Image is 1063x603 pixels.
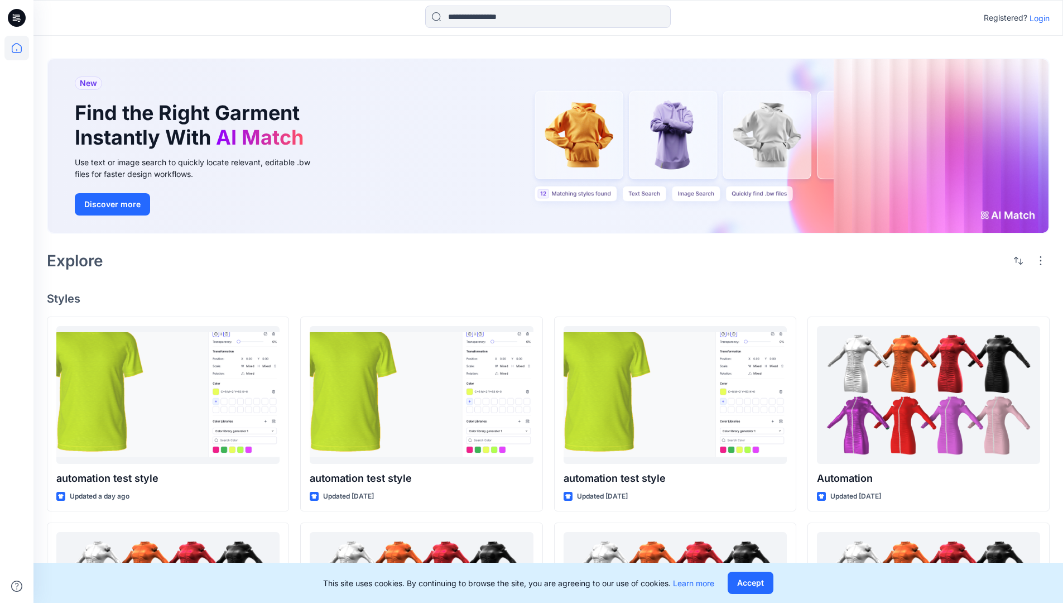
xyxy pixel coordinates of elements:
[47,252,103,270] h2: Explore
[47,292,1050,305] h4: Styles
[564,326,787,464] a: automation test style
[673,578,714,588] a: Learn more
[75,193,150,216] button: Discover more
[1030,12,1050,24] p: Login
[577,491,628,502] p: Updated [DATE]
[310,326,533,464] a: automation test style
[830,491,881,502] p: Updated [DATE]
[564,471,787,486] p: automation test style
[70,491,129,502] p: Updated a day ago
[56,471,280,486] p: automation test style
[323,577,714,589] p: This site uses cookies. By continuing to browse the site, you are agreeing to our use of cookies.
[728,572,773,594] button: Accept
[817,326,1040,464] a: Automation
[56,326,280,464] a: automation test style
[75,156,326,180] div: Use text or image search to quickly locate relevant, editable .bw files for faster design workflows.
[817,471,1040,486] p: Automation
[323,491,374,502] p: Updated [DATE]
[216,125,304,150] span: AI Match
[310,471,533,486] p: automation test style
[80,76,97,90] span: New
[984,11,1027,25] p: Registered?
[75,101,309,149] h1: Find the Right Garment Instantly With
